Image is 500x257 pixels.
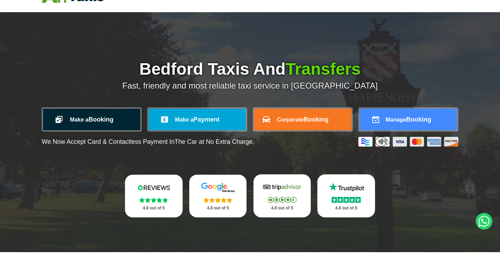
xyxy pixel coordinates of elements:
[325,204,367,213] p: 4.8 out of 5
[133,204,175,213] p: 4.8 out of 5
[325,182,367,192] img: Trustpilot
[139,197,168,203] img: Stars
[70,117,88,123] span: Make a
[360,109,457,130] a: ManageBooking
[149,109,246,130] a: Make aPayment
[175,138,254,145] span: The Car at No Extra Charge.
[189,175,247,217] a: Google Stars 4.8 out of 5
[385,117,406,123] span: Manage
[358,137,458,147] img: Credit And Debit Cards
[175,117,193,123] span: Make a
[203,197,232,203] img: Stars
[286,60,361,78] span: Transfers
[42,61,458,77] h1: Bedford Taxis And
[332,197,361,203] img: Stars
[277,117,303,123] span: Corporate
[43,109,140,130] a: Make aBooking
[261,182,303,192] img: Tripadvisor
[254,109,351,130] a: CorporateBooking
[42,81,458,91] p: Fast, friendly and most reliable taxi service in [GEOGRAPHIC_DATA]
[317,174,375,217] a: Trustpilot Stars 4.8 out of 5
[261,204,303,213] p: 4.8 out of 5
[42,138,254,146] p: We Now Accept Card & Contactless Payment In
[125,175,183,217] a: Reviews.io Stars 4.8 out of 5
[253,174,311,217] a: Tripadvisor Stars 4.8 out of 5
[268,197,297,203] img: Stars
[133,182,175,193] img: Reviews.io
[197,182,239,193] img: Google
[197,204,239,213] p: 4.8 out of 5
